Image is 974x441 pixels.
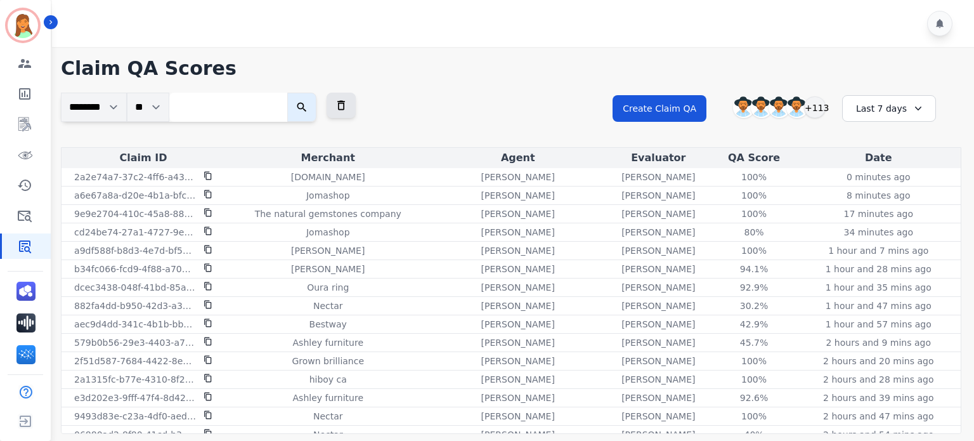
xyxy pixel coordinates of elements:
div: 45.7 % [725,336,782,349]
p: The natural gemstones company [255,207,401,220]
p: [PERSON_NAME] [621,410,695,423]
p: 882fa4dd-b950-42d3-a348-a6ca24d3cab0 [74,299,196,312]
p: [PERSON_NAME] [481,207,555,220]
div: 42.9 % [725,318,782,331]
p: 579b0b56-29e3-4403-a78d-ba8d7f44826d [74,336,196,349]
p: 2 hours and 20 mins ago [823,355,933,367]
p: [PERSON_NAME] [481,336,555,349]
p: a9df588f-b8d3-4e7d-bf59-aee12f502750 [74,244,196,257]
p: [PERSON_NAME] [481,299,555,312]
p: [PERSON_NAME] [481,226,555,239]
img: Bordered avatar [8,10,38,41]
p: Jomashop [306,189,350,202]
div: Date [799,150,959,166]
p: 17 minutes ago [844,207,913,220]
p: e3d202e3-9fff-47f4-8d42-df2ca5c2a4ab [74,392,196,404]
p: [PERSON_NAME] [621,244,695,257]
p: 2 hours and 39 mins ago [823,392,933,404]
div: 100 % [725,410,782,423]
p: [PERSON_NAME] [621,207,695,220]
div: 100 % [725,207,782,220]
p: [PERSON_NAME] [621,189,695,202]
p: cd24be74-27a1-4727-9ef0-5d6f283fec98 [74,226,196,239]
p: a6e67a8a-d20e-4b1a-bfc4-7e66b090e839 [74,189,196,202]
p: [PERSON_NAME] [481,355,555,367]
div: Agent [433,150,602,166]
p: Nectar [313,410,343,423]
div: 92.9 % [725,281,782,294]
p: 0 minutes ago [847,171,911,183]
p: [PERSON_NAME] [291,244,365,257]
p: 1 hour and 7 mins ago [828,244,928,257]
p: [PERSON_NAME] [621,263,695,275]
p: [PERSON_NAME] [481,263,555,275]
p: [PERSON_NAME] [481,392,555,404]
p: 2 hours and 47 mins ago [823,410,933,423]
p: Grown brilliance [292,355,364,367]
div: 100 % [725,171,782,183]
p: [PERSON_NAME] [481,410,555,423]
p: [PERSON_NAME] [481,318,555,331]
p: [PERSON_NAME] [481,244,555,257]
p: Nectar [313,428,343,441]
p: 1 hour and 57 mins ago [826,318,932,331]
div: 80 % [725,226,782,239]
p: 9493d83e-c23a-4df0-aed5-6ac47d6e7fe9 [74,410,196,423]
p: Jomashop [306,226,350,239]
div: 40 % [725,428,782,441]
p: 2 hours and 9 mins ago [826,336,932,349]
p: [PERSON_NAME] [621,336,695,349]
div: QA Score [715,150,794,166]
p: Ashley furniture [293,336,363,349]
div: 94.1 % [725,263,782,275]
p: 1 hour and 28 mins ago [826,263,932,275]
p: Bestway [309,318,347,331]
p: [PERSON_NAME] [481,281,555,294]
div: 100 % [725,355,782,367]
div: 30.2 % [725,299,782,312]
p: [PERSON_NAME] [481,189,555,202]
p: 8 minutes ago [847,189,911,202]
p: 9e9e2704-410c-45a8-8801-e9cad1d975ca [74,207,196,220]
div: Claim ID [64,150,223,166]
div: Merchant [228,150,428,166]
p: [PERSON_NAME] [621,281,695,294]
button: Create Claim QA [613,95,706,122]
p: 34 minutes ago [844,226,913,239]
div: 100 % [725,189,782,202]
p: [DOMAIN_NAME] [291,171,365,183]
p: 2a1315fc-b77e-4310-8f25-83e518635333 [74,373,196,386]
p: 1 hour and 47 mins ago [826,299,932,312]
h1: Claim QA Scores [61,57,961,80]
div: Evaluator [607,150,710,166]
div: 100 % [725,244,782,257]
p: Ashley furniture [293,392,363,404]
p: 1 hour and 35 mins ago [826,281,932,294]
p: [PERSON_NAME] [621,373,695,386]
p: aec9d4dd-341c-4b1b-bbb4-e54686b6962a [74,318,196,331]
p: Nectar [313,299,343,312]
p: [PERSON_NAME] [621,355,695,367]
p: 2 hours and 54 mins ago [823,428,933,441]
p: [PERSON_NAME] [291,263,365,275]
p: [PERSON_NAME] [621,392,695,404]
div: 92.6 % [725,392,782,404]
p: [PERSON_NAME] [481,428,555,441]
p: [PERSON_NAME] [621,318,695,331]
div: 100 % [725,373,782,386]
p: 2a2e74a7-37c2-4ff6-a432-cf49b532e61c [74,171,196,183]
p: hiboy ca [309,373,347,386]
p: dcec3438-048f-41bd-85ad-93305eeabf79 [74,281,196,294]
p: [PERSON_NAME] [621,299,695,312]
p: [PERSON_NAME] [621,171,695,183]
p: [PERSON_NAME] [481,373,555,386]
p: b34fc066-fcd9-4f88-a70e-1912c137e055 [74,263,196,275]
p: [PERSON_NAME] [481,171,555,183]
div: Last 7 days [842,95,936,122]
div: +113 [804,96,826,118]
p: 2f51d587-7684-4422-8e52-beefa2c95bc2 [74,355,196,367]
p: 06880ad2-8f80-41cd-b3e9-c0d450126af4 [74,428,196,441]
p: 2 hours and 28 mins ago [823,373,933,386]
p: [PERSON_NAME] [621,226,695,239]
p: Oura ring [307,281,349,294]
